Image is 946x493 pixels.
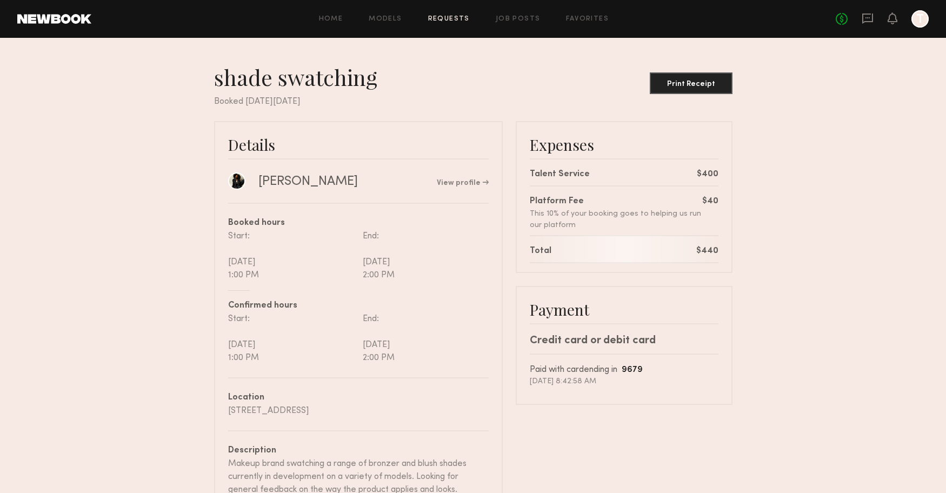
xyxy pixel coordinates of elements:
div: $400 [697,168,718,181]
div: Print Receipt [654,81,728,88]
div: Booked [DATE][DATE] [214,95,732,108]
div: Credit card or debit card [530,333,718,349]
div: Location [228,391,489,404]
div: [DATE] 8:42:58 AM [530,377,718,387]
a: Requests [428,16,470,23]
div: Description [228,444,489,457]
a: Favorites [566,16,609,23]
div: Platform Fee [530,195,702,208]
div: shade swatching [214,64,386,91]
a: Job Posts [496,16,541,23]
div: $40 [702,195,718,208]
div: End: [DATE] 2:00 PM [358,312,489,364]
div: Confirmed hours [228,299,489,312]
div: [STREET_ADDRESS] [228,404,489,417]
div: Start: [DATE] 1:00 PM [228,312,358,364]
div: $440 [696,245,718,258]
a: Home [319,16,343,23]
div: Total [530,245,551,258]
div: Booked hours [228,217,489,230]
a: T [911,10,929,28]
div: Talent Service [530,168,590,181]
div: Expenses [530,135,718,154]
div: Paid with card ending in [530,363,718,377]
button: Print Receipt [650,72,732,94]
div: [PERSON_NAME] [258,174,358,190]
a: View profile [437,179,489,187]
div: End: [DATE] 2:00 PM [358,230,489,282]
b: 9679 [622,366,643,374]
div: Payment [530,300,718,319]
div: This 10% of your booking goes to helping us run our platform [530,208,702,231]
a: Models [369,16,402,23]
div: Details [228,135,489,154]
div: Start: [DATE] 1:00 PM [228,230,358,282]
